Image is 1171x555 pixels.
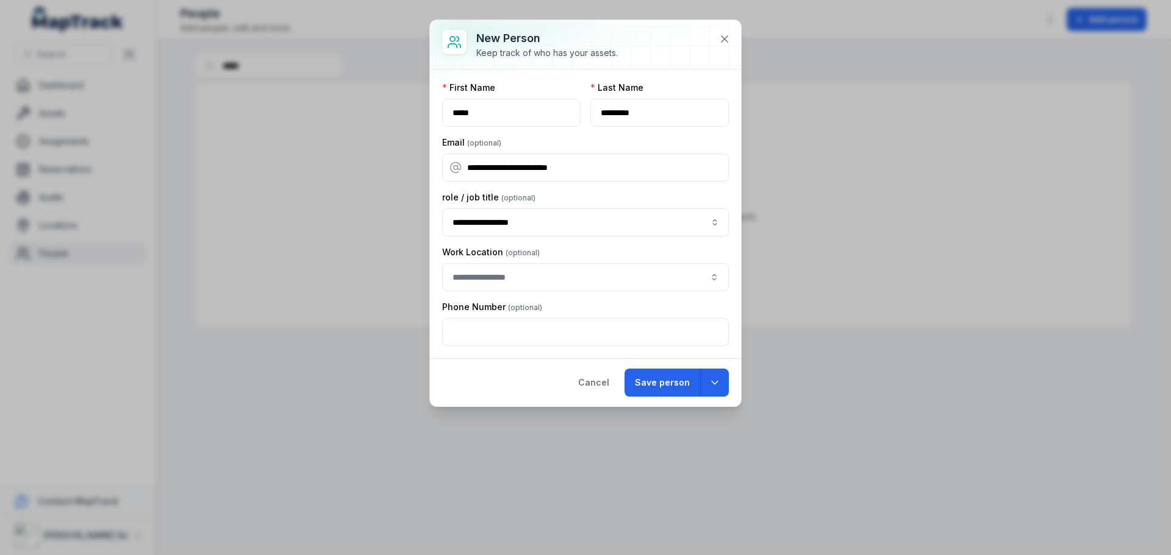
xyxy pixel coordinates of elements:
[590,82,643,94] label: Last Name
[476,30,618,47] h3: New person
[442,301,542,313] label: Phone Number
[476,47,618,59] div: Keep track of who has your assets.
[442,82,495,94] label: First Name
[442,191,535,203] label: role / job title
[442,208,729,236] input: person-add:cf[9d0596ec-b45f-4a56-8562-a618bb02ca7a]-label
[568,369,620,397] button: Cancel
[442,246,540,258] label: Work Location
[442,136,501,149] label: Email
[625,369,700,397] button: Save person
